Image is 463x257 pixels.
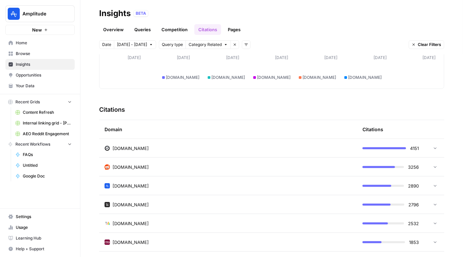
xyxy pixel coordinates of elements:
[114,40,156,49] button: [DATE] - [DATE]
[303,74,336,81] span: [DOMAIN_NAME]
[102,42,111,48] span: Date
[16,40,72,46] span: Home
[12,118,75,128] a: Internal linking grid - [PERSON_NAME]
[408,220,419,227] span: 2532
[16,72,72,78] span: Opportunities
[418,42,441,48] span: Clear Filters
[5,81,75,91] a: Your Data
[324,55,337,60] tspan: [DATE]
[16,246,72,252] span: Help + Support
[105,120,352,139] div: Domain
[166,74,200,81] span: [DOMAIN_NAME]
[408,164,419,170] span: 3256
[16,214,72,220] span: Settings
[16,83,72,89] span: Your Data
[5,244,75,254] button: Help + Support
[5,5,75,22] button: Workspace: Amplitude
[157,24,192,35] a: Competition
[16,235,72,241] span: Learning Hub
[12,171,75,182] a: Google Doc
[212,74,245,81] span: [DOMAIN_NAME]
[224,24,245,35] a: Pages
[16,61,72,67] span: Insights
[408,201,419,208] span: 2796
[105,164,110,170] img: m2cl2pnoess66jx31edqk0jfpcfn
[5,222,75,233] a: Usage
[15,141,50,147] span: Recent Workflows
[23,152,72,158] span: FAQs
[5,25,75,35] button: New
[130,24,155,35] a: Queries
[189,42,222,48] span: Category Related
[362,120,383,139] div: Citations
[12,160,75,171] a: Untitled
[105,202,110,207] img: pnckxg6d2jscb6h0eu3yp18zrn1k
[162,42,183,48] span: Query type
[105,146,110,151] img: 7b734hsfpyplq97fllrso5cgwwhi
[23,131,72,137] span: AEO Reddit Engagement
[410,145,419,152] span: 4151
[275,55,288,60] tspan: [DATE]
[374,55,387,60] tspan: [DATE]
[99,105,125,114] h3: Citations
[133,10,148,17] div: BETA
[257,74,291,81] span: [DOMAIN_NAME]
[32,27,42,33] span: New
[23,120,72,126] span: Internal linking grid - [PERSON_NAME]
[408,183,419,189] span: 2890
[105,183,110,189] img: b2fazibalt0en05655e7w9nio2z4
[12,128,75,139] a: AEO Reddit Engagement
[113,220,149,227] span: [DOMAIN_NAME]
[409,239,419,246] span: 1853
[113,201,149,208] span: [DOMAIN_NAME]
[117,42,147,48] span: [DATE] - [DATE]
[105,221,110,226] img: gnqxt6zfup4zzbwijp1hu04s9ntl
[226,55,239,60] tspan: [DATE]
[113,183,149,189] span: [DOMAIN_NAME]
[186,40,230,49] button: Category Related
[113,164,149,170] span: [DOMAIN_NAME]
[177,55,190,60] tspan: [DATE]
[15,99,40,105] span: Recent Grids
[5,48,75,59] a: Browse
[128,55,141,60] tspan: [DATE]
[16,51,72,57] span: Browse
[105,240,110,245] img: wzkvhukvyis4iz6fwi42388od7r3
[194,24,221,35] a: Citations
[16,224,72,230] span: Usage
[5,139,75,149] button: Recent Workflows
[12,107,75,118] a: Content Refresh
[5,38,75,48] a: Home
[409,40,444,49] button: Clear Filters
[5,70,75,81] a: Opportunities
[22,10,63,17] span: Amplitude
[348,74,382,81] span: [DOMAIN_NAME]
[5,97,75,107] button: Recent Grids
[23,109,72,115] span: Content Refresh
[423,55,436,60] tspan: [DATE]
[5,59,75,70] a: Insights
[12,149,75,160] a: FAQs
[23,162,72,168] span: Untitled
[99,8,131,19] div: Insights
[5,211,75,222] a: Settings
[113,239,149,246] span: [DOMAIN_NAME]
[113,145,149,152] span: [DOMAIN_NAME]
[99,24,128,35] a: Overview
[5,233,75,244] a: Learning Hub
[8,8,20,20] img: Amplitude Logo
[23,173,72,179] span: Google Doc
